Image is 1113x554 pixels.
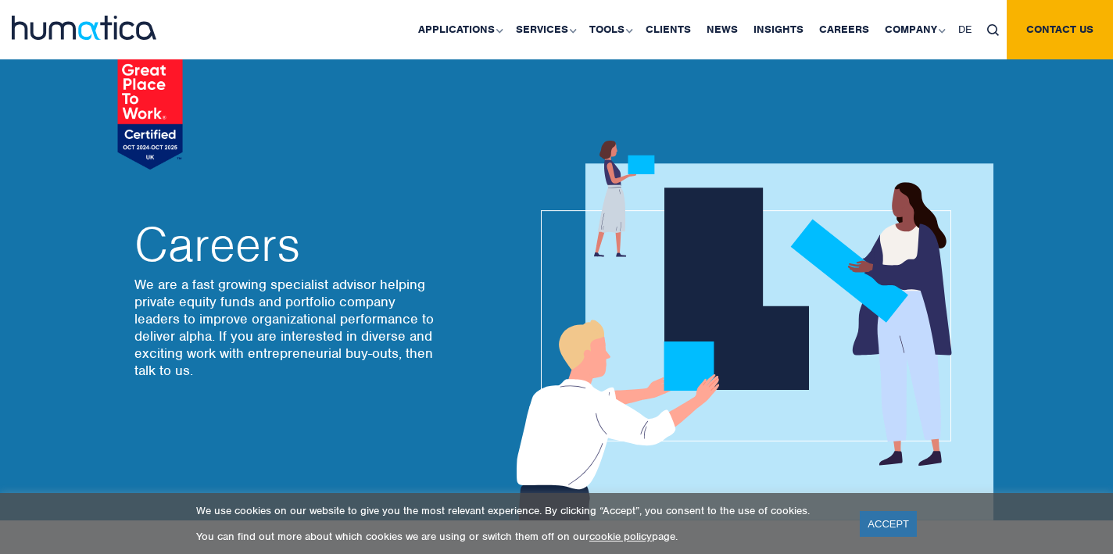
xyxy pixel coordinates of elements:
[134,276,439,379] p: We are a fast growing specialist advisor helping private equity funds and portfolio company leade...
[987,24,999,36] img: search_icon
[502,141,993,520] img: about_banner1
[958,23,972,36] span: DE
[134,221,439,268] h2: Careers
[196,504,840,517] p: We use cookies on our website to give you the most relevant experience. By clicking “Accept”, you...
[196,530,840,543] p: You can find out more about which cookies we are using or switch them off on our page.
[12,16,156,40] img: logo
[860,511,917,537] a: ACCEPT
[589,530,652,543] a: cookie policy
